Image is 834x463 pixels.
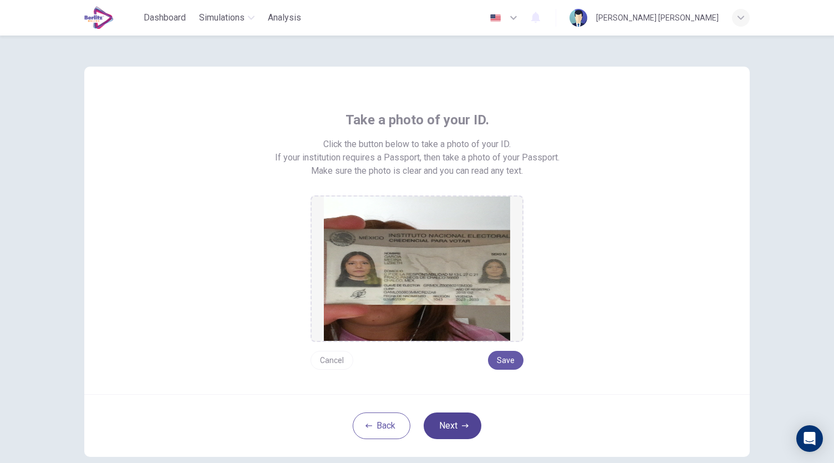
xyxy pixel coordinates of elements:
span: Make sure the photo is clear and you can read any text. [311,164,523,178]
button: Simulations [195,8,259,28]
img: EduSynch logo [84,7,114,29]
img: preview screemshot [324,197,510,341]
button: Next [424,412,481,439]
button: Save [488,351,523,370]
a: EduSynch logo [84,7,139,29]
div: [PERSON_NAME] [PERSON_NAME] [596,11,719,24]
img: en [489,14,502,22]
span: Dashboard [144,11,186,24]
button: Cancel [311,351,353,370]
span: Click the button below to take a photo of your ID. If your institution requires a Passport, then ... [275,138,560,164]
span: Simulations [199,11,245,24]
span: Take a photo of your ID. [345,111,489,129]
button: Back [353,412,410,439]
div: Open Intercom Messenger [796,425,823,452]
button: Analysis [263,8,306,28]
button: Dashboard [139,8,190,28]
img: Profile picture [569,9,587,27]
span: Analysis [268,11,301,24]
